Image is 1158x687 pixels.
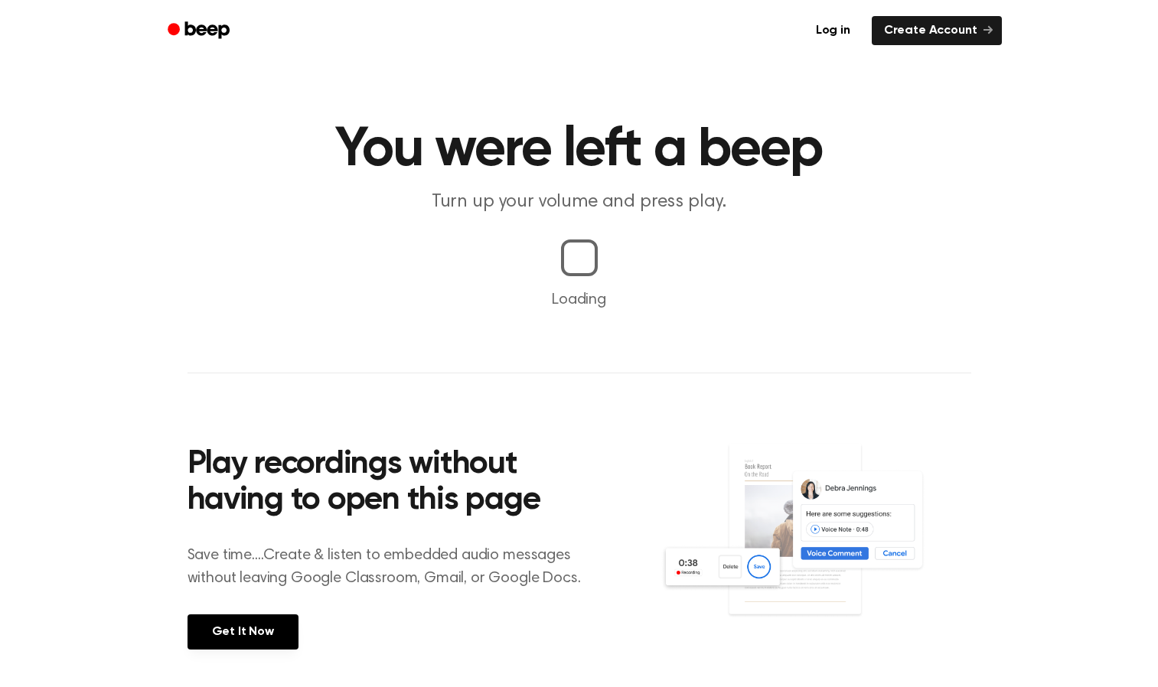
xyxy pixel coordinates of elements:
[188,544,600,590] p: Save time....Create & listen to embedded audio messages without leaving Google Classroom, Gmail, ...
[872,16,1002,45] a: Create Account
[18,288,1140,311] p: Loading
[661,442,970,648] img: Voice Comments on Docs and Recording Widget
[285,190,873,215] p: Turn up your volume and press play.
[188,447,600,519] h2: Play recordings without having to open this page
[157,16,243,46] a: Beep
[188,614,298,650] a: Get It Now
[804,16,863,45] a: Log in
[188,122,971,177] h1: You were left a beep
